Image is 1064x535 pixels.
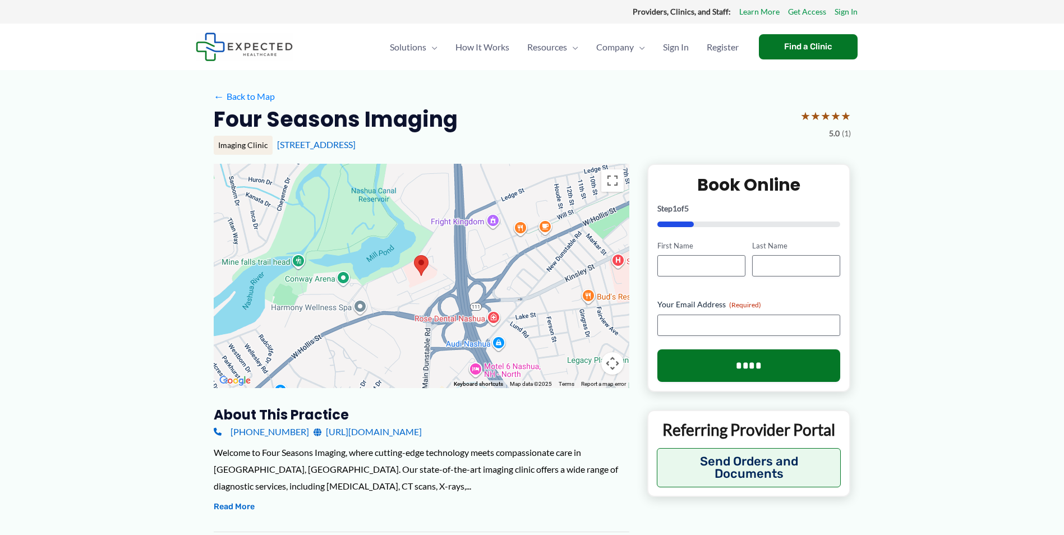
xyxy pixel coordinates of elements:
a: [PHONE_NUMBER] [214,423,309,440]
span: How It Works [455,27,509,67]
span: (1) [842,126,851,141]
strong: Providers, Clinics, and Staff: [633,7,731,16]
label: Your Email Address [657,299,841,310]
span: ★ [810,105,821,126]
span: ★ [821,105,831,126]
a: [URL][DOMAIN_NAME] [314,423,422,440]
span: Register [707,27,739,67]
a: Terms (opens in new tab) [559,381,574,387]
a: Report a map error [581,381,626,387]
p: Referring Provider Portal [657,419,841,440]
div: Welcome to Four Seasons Imaging, where cutting-edge technology meets compassionate care in [GEOGR... [214,444,629,494]
h2: Four Seasons Imaging [214,105,458,133]
span: ★ [841,105,851,126]
nav: Primary Site Navigation [381,27,748,67]
label: Last Name [752,241,840,251]
span: 1 [673,204,677,213]
button: Read More [214,500,255,514]
a: [STREET_ADDRESS] [277,139,356,150]
img: Google [217,373,254,388]
span: ★ [800,105,810,126]
span: Menu Toggle [567,27,578,67]
button: Toggle fullscreen view [601,169,624,192]
a: Learn More [739,4,780,19]
a: Sign In [835,4,858,19]
span: 5 [684,204,689,213]
span: Company [596,27,634,67]
span: Solutions [390,27,426,67]
a: Find a Clinic [759,34,858,59]
p: Step of [657,205,841,213]
h2: Book Online [657,174,841,196]
a: Get Access [788,4,826,19]
span: Resources [527,27,567,67]
span: 5.0 [829,126,840,141]
a: ←Back to Map [214,88,275,105]
button: Send Orders and Documents [657,448,841,487]
span: Menu Toggle [426,27,437,67]
button: Keyboard shortcuts [454,380,503,388]
img: Expected Healthcare Logo - side, dark font, small [196,33,293,61]
a: Sign In [654,27,698,67]
span: ★ [831,105,841,126]
button: Map camera controls [601,352,624,375]
span: (Required) [729,301,761,309]
span: Menu Toggle [634,27,645,67]
a: Open this area in Google Maps (opens a new window) [217,373,254,388]
h3: About this practice [214,406,629,423]
span: ← [214,91,224,102]
a: SolutionsMenu Toggle [381,27,446,67]
a: ResourcesMenu Toggle [518,27,587,67]
label: First Name [657,241,745,251]
span: Map data ©2025 [510,381,552,387]
a: Register [698,27,748,67]
a: CompanyMenu Toggle [587,27,654,67]
a: How It Works [446,27,518,67]
span: Sign In [663,27,689,67]
div: Imaging Clinic [214,136,273,155]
